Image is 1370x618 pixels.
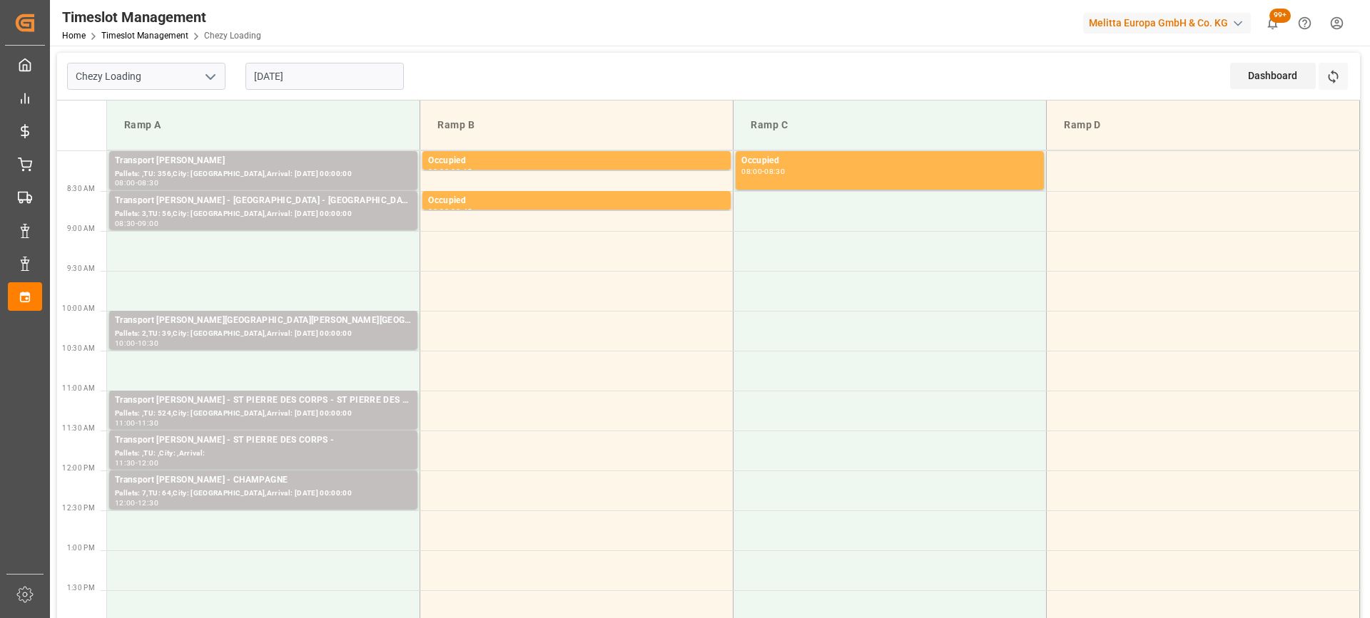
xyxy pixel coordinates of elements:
div: 12:00 [115,500,136,506]
div: 10:30 [138,340,158,346]
div: Timeslot Management [62,6,261,28]
div: 08:00 [428,168,449,175]
div: Pallets: 3,TU: 56,City: [GEOGRAPHIC_DATA],Arrival: [DATE] 00:00:00 [115,208,412,220]
div: - [136,340,138,346]
div: 10:00 [115,340,136,346]
div: Transport [PERSON_NAME] [115,154,412,168]
a: Timeslot Management [101,31,188,41]
div: Ramp C [745,112,1035,138]
div: 09:00 [138,220,158,227]
div: - [136,500,138,506]
div: Transport [PERSON_NAME] - ST PIERRE DES CORPS - [115,433,412,448]
span: 9:00 AM [67,225,95,232]
span: 1:30 PM [67,584,95,592]
span: 11:00 AM [62,384,95,392]
div: - [449,168,451,175]
div: - [136,180,138,186]
div: 08:15 [451,168,472,175]
div: 12:30 [138,500,158,506]
div: Melitta Europa GmbH & Co. KG [1083,13,1251,34]
div: Pallets: 7,TU: 64,City: [GEOGRAPHIC_DATA],Arrival: [DATE] 00:00:00 [115,488,412,500]
div: - [136,220,138,227]
a: Home [62,31,86,41]
div: 11:30 [138,420,158,426]
div: Pallets: ,TU: 356,City: [GEOGRAPHIC_DATA],Arrival: [DATE] 00:00:00 [115,168,412,180]
div: 08:30 [138,180,158,186]
div: Transport [PERSON_NAME] - [GEOGRAPHIC_DATA] - [GEOGRAPHIC_DATA] [115,194,412,208]
div: Transport [PERSON_NAME] - CHAMPAGNE [115,473,412,488]
div: - [136,460,138,466]
div: Transport [PERSON_NAME] - ST PIERRE DES CORPS - ST PIERRE DES CORPS [115,393,412,408]
div: Pallets: ,TU: ,City: ,Arrival: [115,448,412,460]
span: 8:30 AM [67,185,95,192]
span: 12:00 PM [62,464,95,472]
div: Ramp D [1058,112,1348,138]
div: Ramp A [118,112,408,138]
div: - [762,168,764,175]
div: 08:00 [741,168,762,175]
div: Occupied [428,154,725,168]
button: show 100 new notifications [1257,7,1289,39]
div: 08:30 [428,208,449,215]
div: Occupied [428,194,725,208]
div: Pallets: 2,TU: 39,City: [GEOGRAPHIC_DATA],Arrival: [DATE] 00:00:00 [115,328,412,340]
div: Transport [PERSON_NAME][GEOGRAPHIC_DATA][PERSON_NAME][GEOGRAPHIC_DATA][PERSON_NAME] [115,314,412,328]
button: Help Center [1289,7,1321,39]
span: 11:30 AM [62,424,95,432]
div: Dashboard [1230,63,1316,89]
span: 12:30 PM [62,504,95,512]
div: 08:30 [764,168,785,175]
button: Melitta Europa GmbH & Co. KG [1083,9,1257,36]
input: DD-MM-YYYY [245,63,404,90]
div: Occupied [741,154,1038,168]
span: 10:30 AM [62,344,95,352]
div: - [449,208,451,215]
button: open menu [199,66,220,88]
div: 08:00 [115,180,136,186]
div: Pallets: ,TU: 524,City: [GEOGRAPHIC_DATA],Arrival: [DATE] 00:00:00 [115,408,412,420]
div: 11:30 [115,460,136,466]
div: 12:00 [138,460,158,466]
span: 99+ [1269,9,1291,23]
div: - [136,420,138,426]
input: Type to search/select [67,63,225,90]
div: 11:00 [115,420,136,426]
div: 08:45 [451,208,472,215]
div: Ramp B [432,112,721,138]
span: 1:00 PM [67,544,95,552]
div: 08:30 [115,220,136,227]
span: 10:00 AM [62,304,95,312]
span: 9:30 AM [67,264,95,272]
